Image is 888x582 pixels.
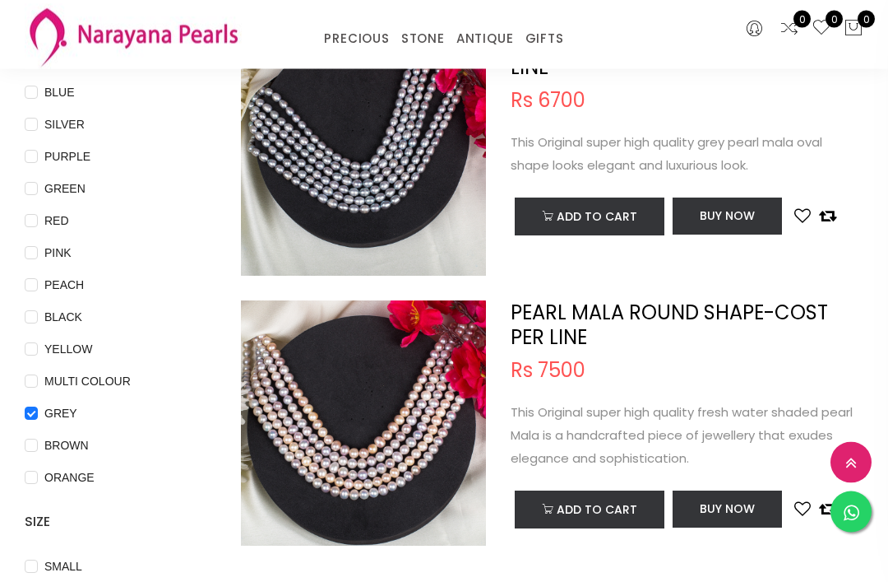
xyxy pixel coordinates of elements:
[812,18,831,40] a: 0
[515,198,664,236] button: Add to cart
[511,300,828,352] a: PEARL MALA ROUND SHAPE-COST PER LINE
[38,405,84,423] span: GREY
[511,361,585,381] span: Rs 7500
[793,11,811,28] span: 0
[38,84,81,102] span: BLUE
[38,373,137,391] span: MULTI COLOUR
[779,18,799,40] a: 0
[819,207,836,226] button: Add to compare
[511,91,585,111] span: Rs 6700
[38,116,91,134] span: SILVER
[673,198,782,235] button: Buy Now
[38,277,90,295] span: PEACH
[38,148,97,166] span: PURPLE
[38,244,78,263] span: PINK
[38,180,92,198] span: GREEN
[401,26,445,51] a: STONE
[324,26,389,51] a: PRECIOUS
[844,18,863,40] button: 0
[38,437,95,455] span: BROWN
[38,212,76,230] span: RED
[794,500,811,519] button: Add to wishlist
[511,402,863,471] p: This Original super high quality fresh water shaded pearl Mala is a handcrafted piece of jeweller...
[456,26,514,51] a: ANTIQUE
[511,132,863,178] p: This Original super high quality grey pearl mala oval shape looks elegant and luxurious look.
[25,513,216,533] h4: SIZE
[38,558,89,576] span: SMALL
[38,309,89,327] span: BLACK
[515,491,664,529] button: Add to cart
[794,207,811,226] button: Add to wishlist
[38,469,101,487] span: ORANGE
[673,491,782,528] button: Buy Now
[525,26,564,51] a: GIFTS
[826,11,843,28] span: 0
[819,500,836,519] button: Add to compare
[38,341,99,359] span: YELLOW
[858,11,875,28] span: 0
